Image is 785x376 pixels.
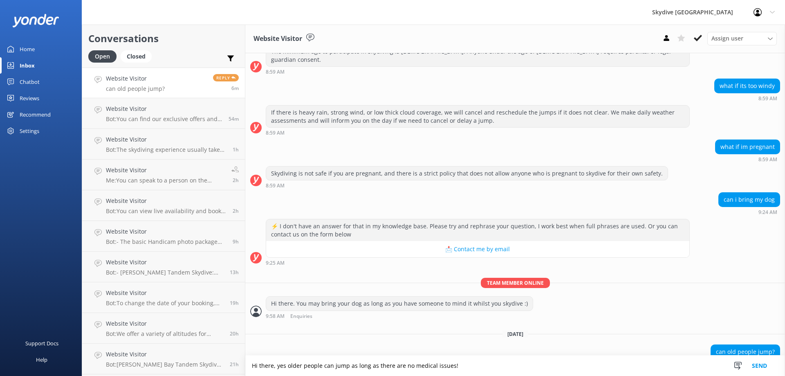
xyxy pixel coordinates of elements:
span: Sep 10 2025 02:16pm (UTC +10:00) Australia/Brisbane [230,361,239,368]
div: can i bring my dog [719,193,780,207]
img: yonder-white-logo.png [12,14,59,27]
strong: 9:24 AM [758,210,777,215]
a: Website VisitorBot:- [PERSON_NAME] Tandem Skydive: Experience a 60-second freefall towards the Ne... [82,252,245,282]
p: Bot: You can find our exclusive offers and current deals by visiting our specials page at [URL][D... [106,115,222,123]
div: Recommend [20,106,51,123]
a: Website VisitorBot:You can view live availability and book your [GEOGRAPHIC_DATA] Tandem Skydive ... [82,190,245,221]
div: Sep 09 2025 08:59am (UTC +10:00) Australia/Brisbane [715,156,780,162]
h4: Website Visitor [106,227,227,236]
span: Team member online [481,278,550,288]
a: Closed [121,52,156,61]
a: Website VisitorMe:You can speak to a person on the Skydive Australia team by calling [PHONE_NUMBE... [82,160,245,190]
h4: Website Visitor [106,196,227,205]
button: Send [744,356,775,376]
div: what if im pregnant [715,140,780,154]
a: Website Visitorcan old people jump?Reply6m [82,68,245,98]
div: Sep 09 2025 08:59am (UTC +10:00) Australia/Brisbane [714,95,780,101]
p: Bot: - The basic Handicam photo package costs $129 per person and includes photos of your entire ... [106,238,227,245]
h4: Website Visitor [106,258,224,267]
p: Bot: The skydiving experience usually takes a couple of hours, but it's recommended to set aside ... [106,146,227,153]
strong: 8:59 AM [758,157,777,162]
div: what if its too windy [715,79,780,93]
h3: Website Visitor [253,34,302,44]
p: can old people jump? [106,85,165,92]
h4: Website Visitor [106,350,224,359]
strong: 9:58 AM [266,314,285,319]
strong: 8:59 AM [266,70,285,74]
strong: 8:59 AM [266,183,285,188]
span: Assign user [711,34,743,43]
p: Bot: - [PERSON_NAME] Tandem Skydive: Experience a 60-second freefall towards the New South Wales ... [106,269,224,276]
a: Website VisitorBot:- The basic Handicam photo package costs $129 per person and includes photos o... [82,221,245,252]
span: Reply [213,74,239,81]
div: Skydiving is not safe if you are pregnant, and there is a strict policy that does not allow anyon... [266,167,668,180]
h4: Website Visitor [106,74,165,83]
div: Reviews [20,90,39,106]
div: Sep 09 2025 08:59am (UTC +10:00) Australia/Brisbane [266,130,690,135]
span: Sep 11 2025 09:15am (UTC +10:00) Australia/Brisbane [233,177,239,184]
span: Sep 11 2025 11:57am (UTC +10:00) Australia/Brisbane [231,85,239,92]
div: Sep 09 2025 09:24am (UTC +10:00) Australia/Brisbane [718,209,780,215]
h4: Website Visitor [106,319,224,328]
a: Website VisitorBot:You can find our exclusive offers and current deals by visiting our specials p... [82,98,245,129]
div: Chatbot [20,74,40,90]
h4: Website Visitor [106,166,225,175]
span: Sep 10 2025 10:23pm (UTC +10:00) Australia/Brisbane [230,269,239,276]
p: Bot: To change the date of your booking, you need to provide 24 hours notice. You can call us on ... [106,299,224,307]
div: Hi there. You may bring your dog as long as you have someone to mind it whilst you skydive :) [266,297,533,311]
div: Sep 09 2025 08:59am (UTC +10:00) Australia/Brisbane [266,182,668,188]
span: Sep 10 2025 03:59pm (UTC +10:00) Australia/Brisbane [230,330,239,337]
h4: Website Visitor [106,104,222,113]
div: Sep 09 2025 08:59am (UTC +10:00) Australia/Brisbane [266,69,690,74]
div: Support Docs [25,335,58,351]
span: [DATE] [502,331,528,338]
div: The minimum age to participate in skydiving is [DEMOGRAPHIC_DATA]. Anyone under the age of [DEMOG... [266,45,689,66]
div: Sep 09 2025 09:58am (UTC +10:00) Australia/Brisbane [266,313,533,319]
strong: 8:59 AM [758,96,777,101]
p: Bot: We offer a variety of altitudes for skydiving, with all dropzones providing jumps up to 15,0... [106,330,224,338]
h4: Website Visitor [106,135,227,144]
div: Sep 09 2025 09:25am (UTC +10:00) Australia/Brisbane [266,260,690,266]
h4: Website Visitor [106,288,224,297]
div: Help [36,351,47,368]
a: Website VisitorBot:[PERSON_NAME] Bay Tandem Skydive offers free pick-ups from popular local spots... [82,344,245,374]
textarea: Hi there, yes older people can jump as long as there are no medical issues! [245,356,785,376]
div: Home [20,41,35,57]
p: Bot: You can view live availability and book your [GEOGRAPHIC_DATA] Tandem Skydive online at [URL... [106,207,227,215]
strong: 9:25 AM [266,261,285,266]
span: Sep 10 2025 05:02pm (UTC +10:00) Australia/Brisbane [230,299,239,306]
div: Open [88,50,117,63]
a: Website VisitorBot:The skydiving experience usually takes a couple of hours, but it's recommended... [82,129,245,160]
div: Inbox [20,57,35,74]
p: Me: You can speak to a person on the Skydive Australia team by calling [PHONE_NUMBER] [106,177,225,184]
div: Assign User [707,32,777,45]
a: Website VisitorBot:To change the date of your booking, you need to provide 24 hours notice. You c... [82,282,245,313]
span: Sep 11 2025 09:04am (UTC +10:00) Australia/Brisbane [233,207,239,214]
span: Sep 11 2025 02:07am (UTC +10:00) Australia/Brisbane [233,238,239,245]
strong: 8:59 AM [266,131,285,135]
span: Enquiries [290,314,312,319]
button: 📩 Contact me by email [266,241,689,257]
h2: Conversations [88,31,239,46]
a: Open [88,52,121,61]
div: If there is heavy rain, strong wind, or low thick cloud coverage, we will cancel and reschedule t... [266,106,689,127]
span: Sep 11 2025 10:29am (UTC +10:00) Australia/Brisbane [233,146,239,153]
p: Bot: [PERSON_NAME] Bay Tandem Skydive offers free pick-ups from popular local spots in and around... [106,361,224,368]
a: Website VisitorBot:We offer a variety of altitudes for skydiving, with all dropzones providing ju... [82,313,245,344]
div: Settings [20,123,39,139]
span: Sep 11 2025 11:09am (UTC +10:00) Australia/Brisbane [229,115,239,122]
div: ⚡ I don't have an answer for that in my knowledge base. Please try and rephrase your question, I ... [266,219,689,241]
div: Closed [121,50,152,63]
div: can old people jump? [711,345,780,359]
